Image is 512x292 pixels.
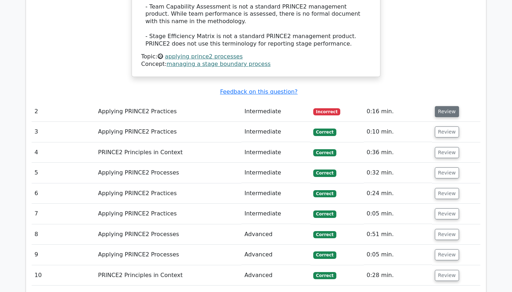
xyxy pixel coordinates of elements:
span: Correct [313,190,336,197]
td: Applying PRINCE2 Practices [95,204,242,224]
td: 0:05 min. [364,204,432,224]
button: Review [435,147,459,158]
td: 5 [32,163,95,183]
td: 7 [32,204,95,224]
a: managing a stage boundary process [167,61,271,67]
span: Correct [313,210,336,218]
td: Advanced [241,245,310,265]
td: Applying PRINCE2 Processes [95,163,242,183]
td: 0:24 min. [364,183,432,204]
button: Review [435,270,459,281]
td: Intermediate [241,204,310,224]
a: applying prince2 processes [165,53,243,60]
td: Intermediate [241,122,310,142]
button: Review [435,167,459,178]
td: 0:05 min. [364,245,432,265]
td: 2 [32,101,95,122]
td: 3 [32,122,95,142]
td: 0:36 min. [364,142,432,163]
a: Feedback on this question? [220,88,298,95]
td: 0:32 min. [364,163,432,183]
td: Applying PRINCE2 Practices [95,122,242,142]
td: 0:28 min. [364,265,432,286]
td: 6 [32,183,95,204]
button: Review [435,249,459,260]
td: PRINCE2 Principles in Context [95,265,242,286]
span: Correct [313,129,336,136]
td: Advanced [241,265,310,286]
div: Topic: [141,53,371,61]
td: 0:51 min. [364,224,432,245]
td: Applying PRINCE2 Practices [95,101,242,122]
div: Concept: [141,61,371,68]
td: PRINCE2 Principles in Context [95,142,242,163]
td: 10 [32,265,95,286]
td: 8 [32,224,95,245]
td: 4 [32,142,95,163]
button: Review [435,229,459,240]
span: Correct [313,170,336,177]
td: Intermediate [241,183,310,204]
span: Correct [313,251,336,259]
td: Applying PRINCE2 Practices [95,183,242,204]
td: Intermediate [241,101,310,122]
span: Correct [313,149,336,156]
button: Review [435,126,459,137]
td: Applying PRINCE2 Processes [95,224,242,245]
span: Incorrect [313,108,341,115]
button: Review [435,208,459,219]
button: Review [435,106,459,117]
span: Correct [313,231,336,238]
button: Review [435,188,459,199]
span: Correct [313,272,336,279]
td: 0:16 min. [364,101,432,122]
td: Advanced [241,224,310,245]
td: 9 [32,245,95,265]
td: Intermediate [241,142,310,163]
td: Intermediate [241,163,310,183]
td: Applying PRINCE2 Processes [95,245,242,265]
td: 0:10 min. [364,122,432,142]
